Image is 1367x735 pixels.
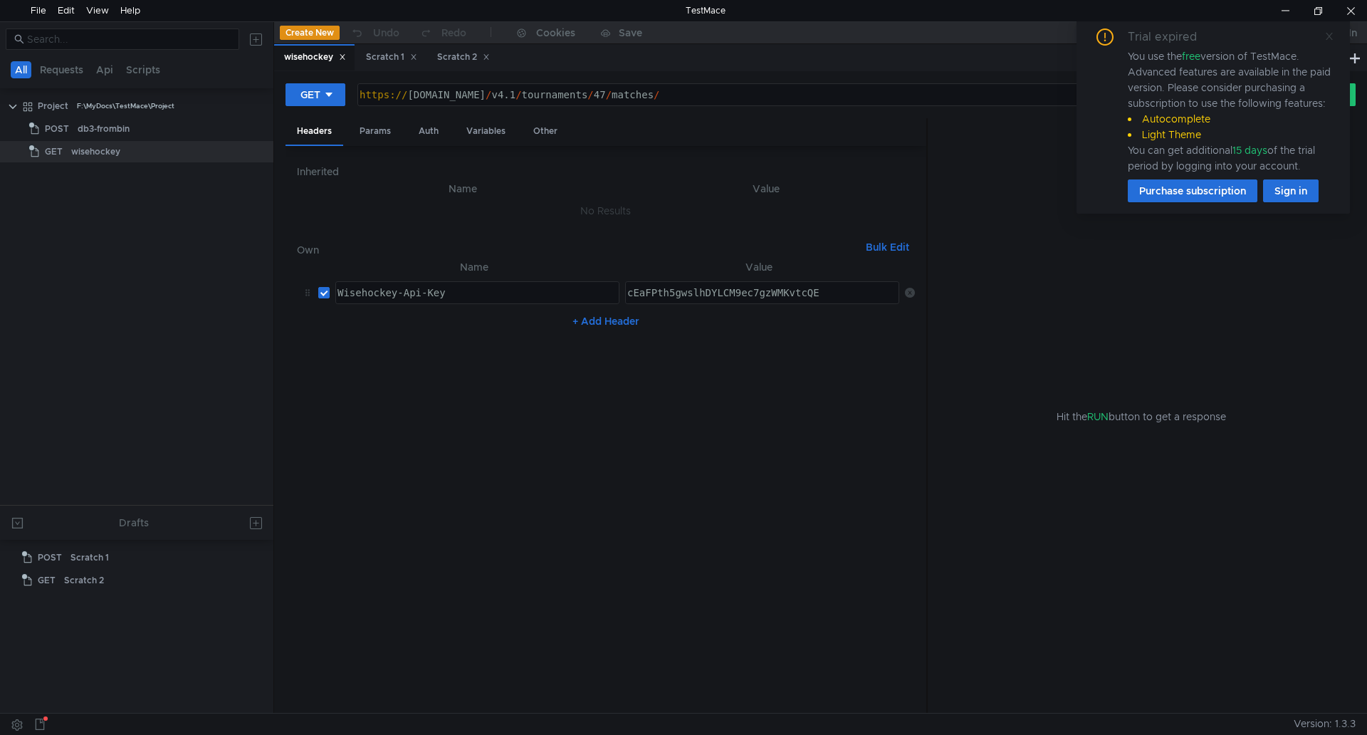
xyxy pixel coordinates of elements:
[38,570,56,591] span: GET
[1128,142,1333,174] div: You can get additional of the trial period by logging into your account.
[567,313,645,330] button: + Add Header
[1128,127,1333,142] li: Light Theme
[45,118,69,140] span: POST
[300,87,320,103] div: GET
[122,61,164,78] button: Scripts
[36,61,88,78] button: Requests
[38,547,62,568] span: POST
[617,180,915,197] th: Value
[536,24,575,41] div: Cookies
[437,50,490,65] div: Scratch 2
[348,118,402,145] div: Params
[860,239,915,256] button: Bulk Edit
[373,24,399,41] div: Undo
[1128,48,1333,174] div: You use the version of TestMace. Advanced features are available in the paid version. Please cons...
[1182,50,1200,63] span: free
[119,514,149,531] div: Drafts
[1232,144,1267,157] span: 15 days
[1294,714,1356,734] span: Version: 1.3.3
[92,61,117,78] button: Api
[1128,179,1257,202] button: Purchase subscription
[77,95,174,117] div: F:\MyDocs\TestMace\Project
[366,50,417,65] div: Scratch 1
[64,570,104,591] div: Scratch 2
[27,31,231,47] input: Search...
[522,118,569,145] div: Other
[297,241,860,259] h6: Own
[11,61,31,78] button: All
[78,118,130,140] div: db3-frombin
[619,259,899,276] th: Value
[38,95,68,117] div: Project
[1087,410,1109,423] span: RUN
[1128,111,1333,127] li: Autocomplete
[407,118,450,145] div: Auth
[1263,179,1319,202] button: Sign in
[297,163,915,180] h6: Inherited
[1057,409,1226,424] span: Hit the button to get a response
[340,22,409,43] button: Undo
[619,28,642,38] div: Save
[455,118,517,145] div: Variables
[45,141,63,162] span: GET
[580,204,631,217] nz-embed-empty: No Results
[409,22,476,43] button: Redo
[284,50,346,65] div: wisehockey
[308,180,617,197] th: Name
[330,259,619,276] th: Name
[286,83,345,106] button: GET
[280,26,340,40] button: Create New
[286,118,343,146] div: Headers
[1128,28,1214,46] div: Trial expired
[71,141,120,162] div: wisehockey
[70,547,109,568] div: Scratch 1
[441,24,466,41] div: Redo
